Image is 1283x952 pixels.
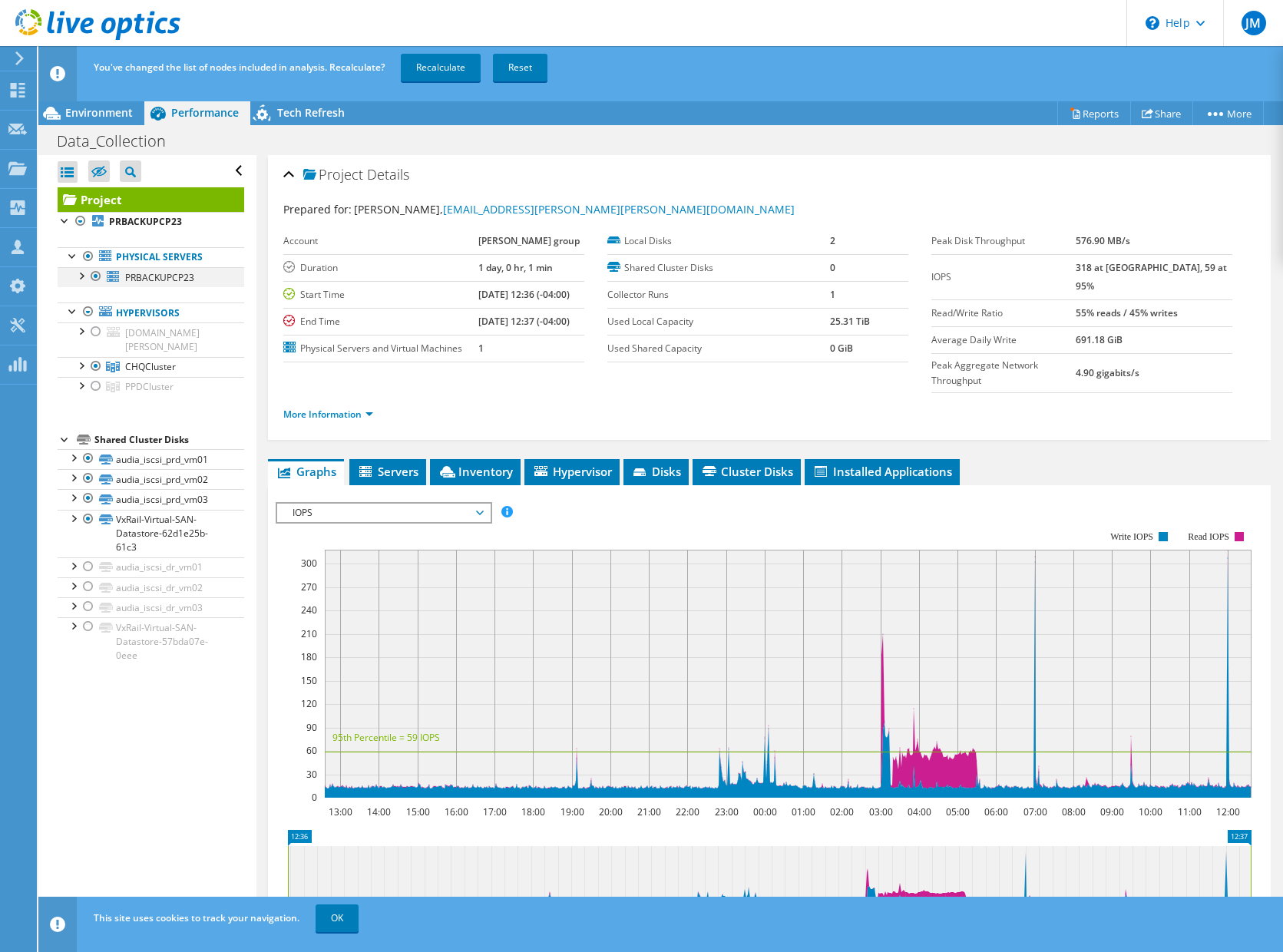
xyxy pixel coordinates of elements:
[1110,531,1153,542] text: Write IOPS
[94,61,385,74] span: You've changed the list of nodes included in analysis. Recalculate?
[1076,306,1178,319] b: 55% reads / 45% writes
[276,464,336,479] span: Graphs
[714,805,738,818] text: 23:00
[830,234,835,247] b: 2
[58,597,244,617] a: audia_iscsi_dr_vm03
[125,360,176,373] span: CHQCluster
[493,54,547,81] a: Reset
[482,805,506,818] text: 17:00
[868,805,892,818] text: 03:00
[1215,805,1239,818] text: 12:00
[1138,805,1162,818] text: 10:00
[532,464,612,479] span: Hypervisor
[328,805,352,818] text: 13:00
[637,805,660,818] text: 21:00
[58,510,244,557] a: VxRail-Virtual-SAN-Datastore-62d1e25b-61c3
[931,306,1076,321] label: Read/Write Ratio
[443,202,795,217] a: [EMAIL_ADDRESS][PERSON_NAME][PERSON_NAME][DOMAIN_NAME]
[125,380,174,393] span: PPDCluster
[58,187,244,212] a: Project
[94,431,244,449] div: Shared Cluster Disks
[283,233,478,249] label: Account
[58,557,244,577] a: audia_iscsi_dr_vm01
[438,464,513,479] span: Inventory
[560,805,584,818] text: 19:00
[58,489,244,509] a: audia_iscsi_prd_vm03
[125,326,200,353] span: [DOMAIN_NAME][PERSON_NAME]
[303,167,363,183] span: Project
[405,805,429,818] text: 15:00
[478,315,570,328] b: [DATE] 12:37 (-04:00)
[58,322,244,356] a: [DOMAIN_NAME][PERSON_NAME]
[830,261,835,274] b: 0
[607,287,830,302] label: Collector Runs
[58,357,244,377] a: CHQCluster
[301,557,317,570] text: 300
[830,342,853,355] b: 0 GiB
[1057,101,1131,125] a: Reports
[1177,805,1201,818] text: 11:00
[58,267,244,287] a: PRBACKUPCP23
[306,721,317,734] text: 90
[125,271,194,284] span: PRBACKUPCP23
[478,288,570,301] b: [DATE] 12:36 (-04:00)
[607,314,830,329] label: Used Local Capacity
[675,805,699,818] text: 22:00
[812,464,952,479] span: Installed Applications
[94,911,299,924] span: This site uses cookies to track your navigation.
[316,904,359,932] a: OK
[984,805,1007,818] text: 06:00
[301,603,317,616] text: 240
[283,260,478,276] label: Duration
[58,302,244,322] a: Hypervisors
[521,805,544,818] text: 18:00
[109,215,182,228] b: PRBACKUPCP23
[50,133,190,150] h1: Data_Collection
[58,212,244,232] a: PRBACKUPCP23
[283,314,478,329] label: End Time
[1023,805,1047,818] text: 07:00
[607,341,830,356] label: Used Shared Capacity
[907,805,931,818] text: 04:00
[829,805,853,818] text: 02:00
[283,341,478,356] label: Physical Servers and Virtual Machines
[791,805,815,818] text: 01:00
[945,805,969,818] text: 05:00
[931,332,1076,348] label: Average Daily Write
[301,650,317,663] text: 180
[1076,261,1227,293] b: 318 at [GEOGRAPHIC_DATA], 59 at 95%
[478,342,484,355] b: 1
[283,287,478,302] label: Start Time
[830,315,870,328] b: 25.31 TiB
[58,617,244,665] a: VxRail-Virtual-SAN-Datastore-57bda07e-0eee
[306,744,317,757] text: 60
[1076,234,1130,247] b: 576.90 MB/s
[283,202,352,217] label: Prepared for:
[58,469,244,489] a: audia_iscsi_prd_vm02
[478,261,553,274] b: 1 day, 0 hr, 1 min
[366,805,390,818] text: 14:00
[1146,16,1159,30] svg: \n
[367,165,409,183] span: Details
[931,269,1076,285] label: IOPS
[65,105,133,120] span: Environment
[830,288,835,301] b: 1
[1242,11,1266,35] span: JM
[1061,805,1085,818] text: 08:00
[401,54,481,81] a: Recalculate
[354,202,795,217] span: [PERSON_NAME],
[58,577,244,597] a: audia_iscsi_dr_vm02
[301,674,317,687] text: 150
[1076,366,1139,379] b: 4.90 gigabits/s
[283,408,373,421] a: More Information
[332,731,440,744] text: 95th Percentile = 59 IOPS
[478,234,580,247] b: [PERSON_NAME] group
[301,697,317,710] text: 120
[598,805,622,818] text: 20:00
[171,105,239,120] span: Performance
[58,377,244,397] a: PPDCluster
[312,791,317,804] text: 0
[1192,101,1264,125] a: More
[357,464,418,479] span: Servers
[1099,805,1123,818] text: 09:00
